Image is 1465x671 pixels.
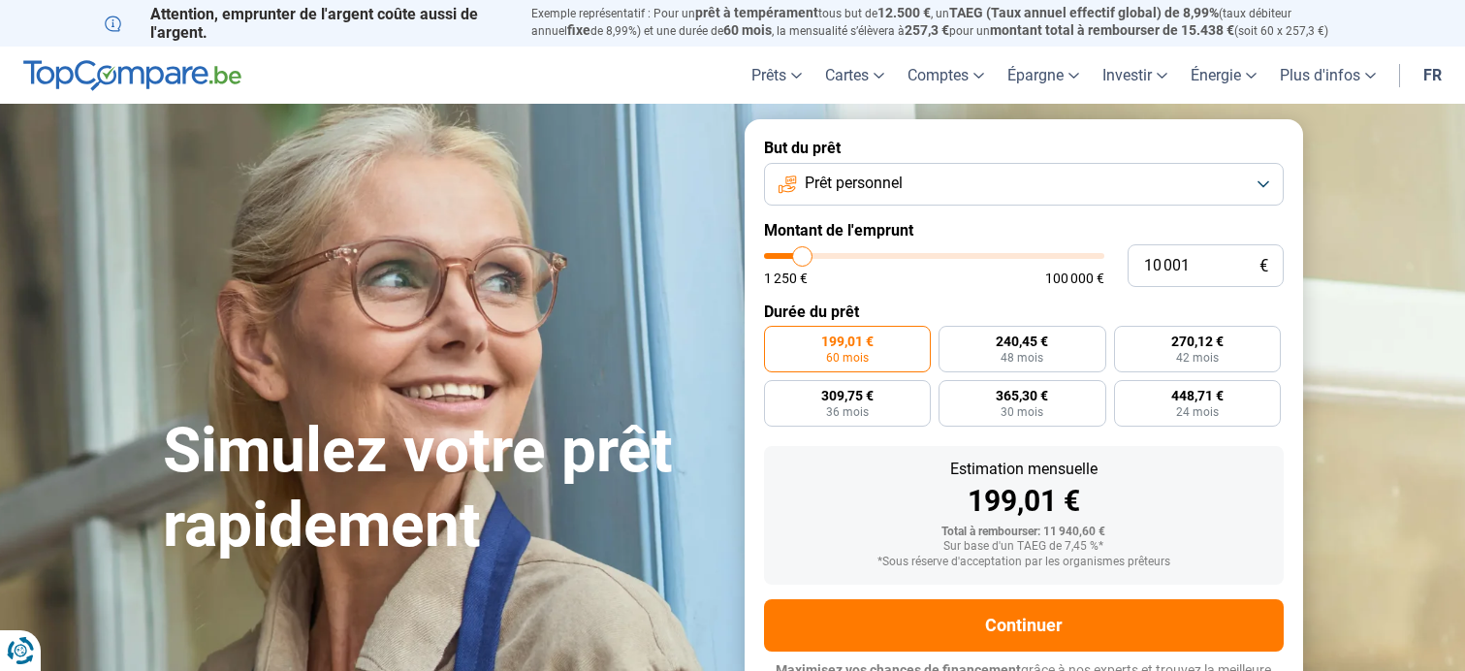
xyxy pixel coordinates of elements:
[877,5,931,20] span: 12.500 €
[780,556,1268,569] div: *Sous réserve d'acceptation par les organismes prêteurs
[905,22,949,38] span: 257,3 €
[764,163,1284,206] button: Prêt personnel
[723,22,772,38] span: 60 mois
[1412,47,1453,104] a: fr
[1268,47,1387,104] a: Plus d'infos
[531,5,1361,40] p: Exemple représentatif : Pour un tous but de , un (taux débiteur annuel de 8,99%) et une durée de ...
[990,22,1234,38] span: montant total à rembourser de 15.438 €
[105,5,508,42] p: Attention, emprunter de l'argent coûte aussi de l'argent.
[996,335,1048,348] span: 240,45 €
[567,22,590,38] span: fixe
[1176,352,1219,364] span: 42 mois
[826,352,869,364] span: 60 mois
[740,47,813,104] a: Prêts
[896,47,996,104] a: Comptes
[805,173,903,194] span: Prêt personnel
[695,5,818,20] span: prêt à tempérament
[1171,335,1224,348] span: 270,12 €
[1001,406,1043,418] span: 30 mois
[1045,272,1104,285] span: 100 000 €
[764,599,1284,652] button: Continuer
[780,487,1268,516] div: 199,01 €
[764,272,808,285] span: 1 250 €
[1171,389,1224,402] span: 448,71 €
[821,389,874,402] span: 309,75 €
[996,47,1091,104] a: Épargne
[163,414,721,563] h1: Simulez votre prêt rapidement
[780,526,1268,539] div: Total à rembourser: 11 940,60 €
[821,335,874,348] span: 199,01 €
[1091,47,1179,104] a: Investir
[1001,352,1043,364] span: 48 mois
[813,47,896,104] a: Cartes
[764,303,1284,321] label: Durée du prêt
[1179,47,1268,104] a: Énergie
[996,389,1048,402] span: 365,30 €
[23,60,241,91] img: TopCompare
[1259,258,1268,274] span: €
[826,406,869,418] span: 36 mois
[780,462,1268,477] div: Estimation mensuelle
[949,5,1219,20] span: TAEG (Taux annuel effectif global) de 8,99%
[764,139,1284,157] label: But du prêt
[1176,406,1219,418] span: 24 mois
[780,540,1268,554] div: Sur base d'un TAEG de 7,45 %*
[764,221,1284,240] label: Montant de l'emprunt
